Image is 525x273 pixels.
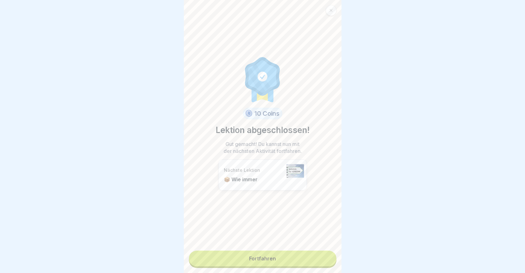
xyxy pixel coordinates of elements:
[224,176,283,183] p: 📦 Wie immer
[224,167,283,173] p: Nächste Lektion
[222,141,304,154] p: Gut gemacht! Du kannst nun mit der nächsten Aktivität fortfahren.
[216,124,310,136] p: Lektion abgeschlossen!
[189,251,336,266] a: Fortfahren
[242,55,284,103] img: completion.svg
[244,109,253,118] img: coin.svg
[243,108,282,119] div: 10 Coins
